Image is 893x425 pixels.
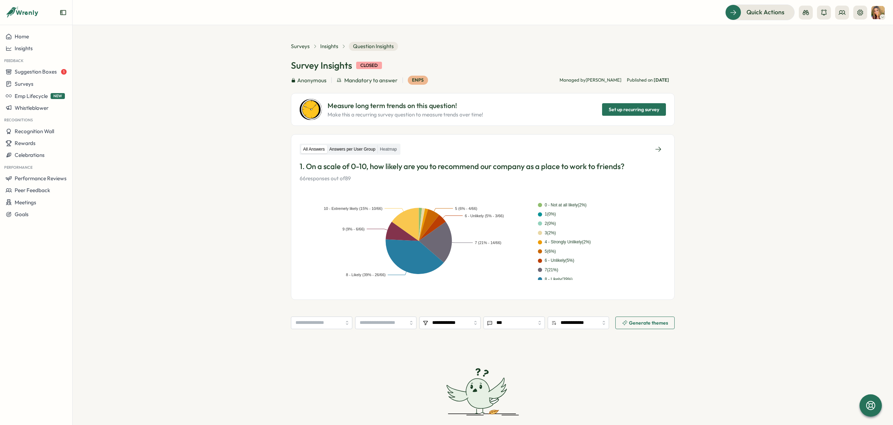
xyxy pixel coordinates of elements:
span: Surveys [15,81,33,87]
img: Tarin O'Neill [871,6,885,19]
div: closed [356,62,382,69]
span: Suggestion Boxes [15,68,57,75]
div: eNPS [408,76,428,85]
div: 2 ( 0 %) [545,220,556,227]
label: Answers per User Group [327,145,377,154]
span: Quick Actions [746,8,785,17]
span: Whistleblower [15,105,48,111]
button: Set up recurring survey [602,103,666,116]
a: Surveys [291,43,310,50]
p: Managed by [560,77,621,83]
span: Anonymous [297,76,327,85]
span: Published on [627,77,669,83]
span: [PERSON_NAME] [586,77,621,83]
p: Make this a recurring survey question to measure trends over time! [328,111,483,119]
div: 0 - Not at all likely ( 2 %) [545,202,587,208]
button: Expand sidebar [60,9,67,16]
span: [DATE] [654,77,669,83]
div: 4 - Strongly Unlikely ( 2 %) [545,239,591,245]
span: 1 [61,69,67,75]
div: 1 ( 0 %) [545,211,556,218]
a: Insights [320,43,338,50]
span: Celebrations [15,152,45,158]
h1: Survey Insights [291,59,352,71]
span: Home [15,33,29,40]
label: Heatmap [378,145,399,154]
p: 66 responses out of 89 [300,175,666,182]
span: Emp Lifecycle [15,93,48,99]
span: Set up recurring survey [609,104,659,115]
text: 5 (6% - 4/66) [455,206,478,211]
div: 8 - Likely ( 39 %) [545,276,573,283]
p: Measure long term trends on this question! [328,100,483,111]
span: Generate themes [629,320,668,325]
span: Goals [15,211,29,218]
text: 10 - Extremely likely (15% - 10/66) [324,206,382,211]
span: Question Insights [349,42,398,51]
text: 6 - Unlikely (5% - 3/66) [465,213,504,218]
span: Meetings [15,199,36,206]
span: Mandatory to answer [344,76,398,85]
span: Performance Reviews [15,175,67,182]
div: 5 ( 6 %) [545,248,556,255]
span: Insights [15,45,33,52]
button: Generate themes [615,317,675,329]
span: Peer Feedback [15,187,50,193]
span: Recognition Wall [15,128,54,135]
div: 3 ( 2 %) [545,230,556,236]
text: 7 (21% - 14/66) [475,241,501,245]
button: Quick Actions [725,5,795,20]
text: 9 (9% - 6/66) [343,227,365,231]
div: 7 ( 21 %) [545,267,558,273]
p: 1. On a scale of 0-10, how likely are you to recommend our company as a place to work to friends? [300,161,666,172]
text: 8 - Likely (39% - 26/66) [346,273,386,277]
label: All Answers [301,145,327,154]
span: NEW [51,93,65,99]
span: Rewards [15,140,36,146]
div: 6 - Unlikely ( 5 %) [545,257,575,264]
